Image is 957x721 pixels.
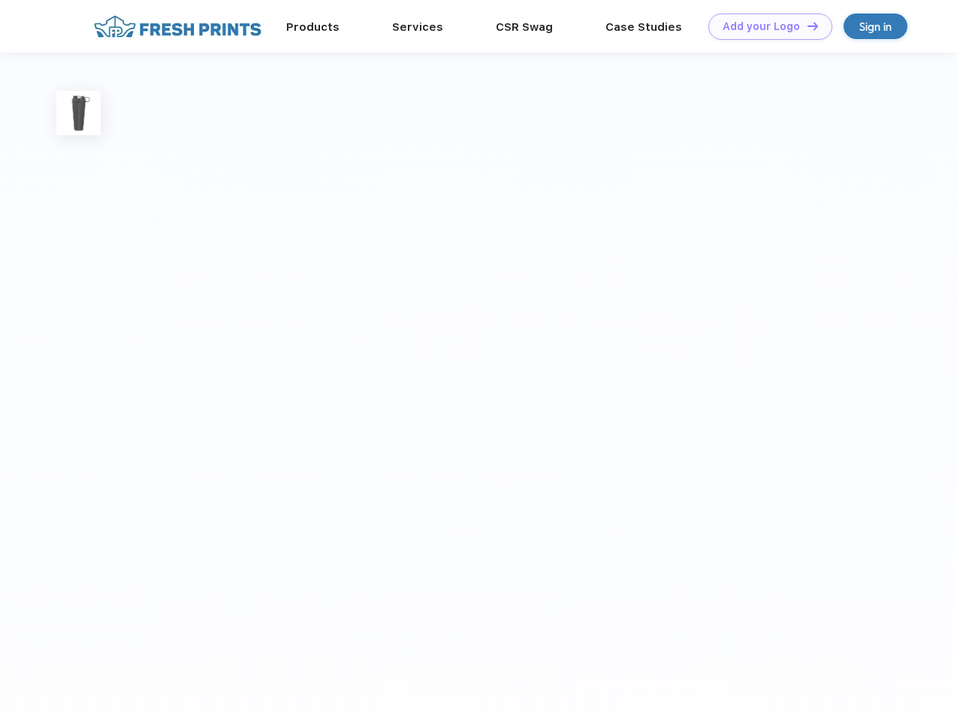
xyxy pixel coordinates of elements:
img: fo%20logo%202.webp [89,14,266,40]
div: Sign in [859,18,892,35]
a: Sign in [844,14,907,39]
img: DT [808,22,818,30]
a: Products [286,20,340,34]
img: func=resize&h=100 [56,91,101,135]
div: Add your Logo [723,20,800,33]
